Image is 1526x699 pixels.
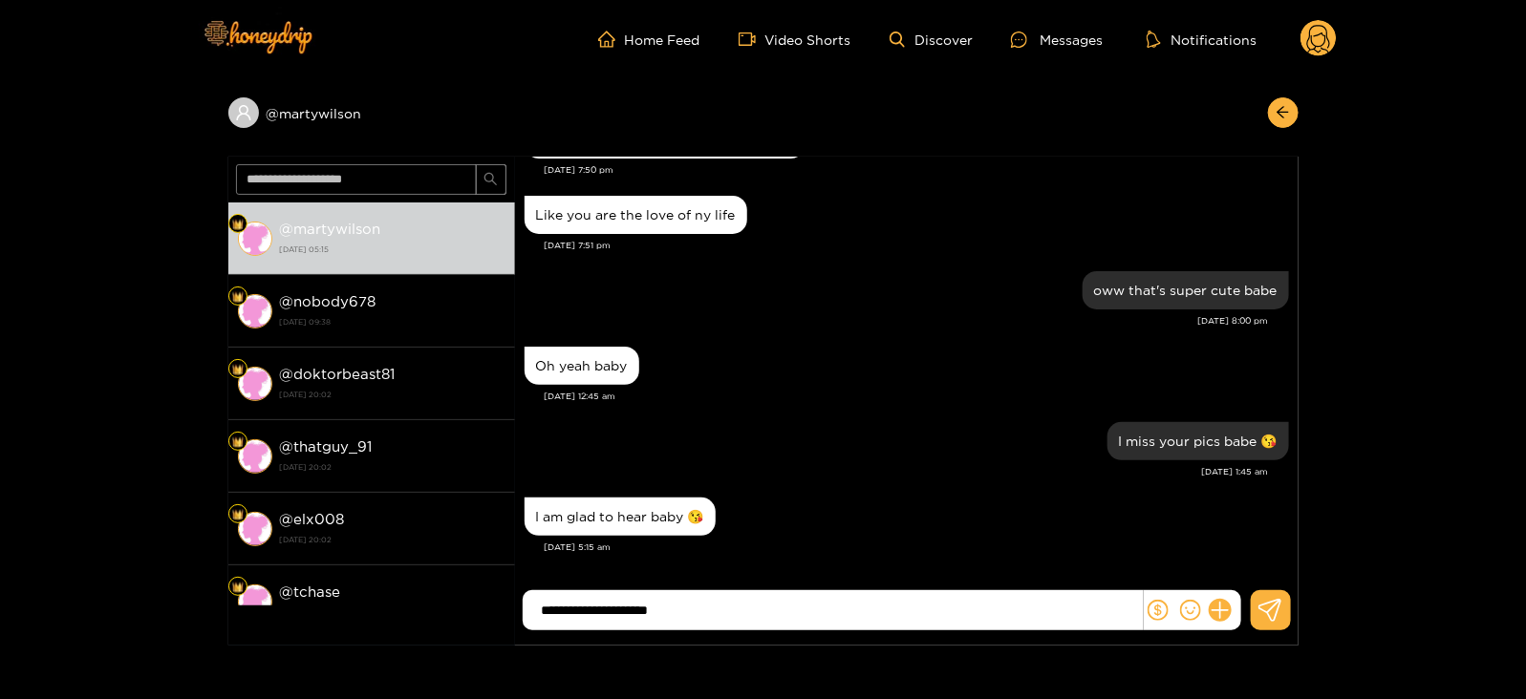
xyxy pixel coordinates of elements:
strong: @ elx008 [280,511,345,527]
span: search [484,172,498,188]
img: conversation [238,439,272,474]
div: Oct. 1, 5:15 am [525,498,716,536]
div: [DATE] 7:51 pm [545,239,1289,252]
strong: [DATE] 20:02 [280,604,505,621]
img: Fan Level [232,509,244,520]
div: I miss your pics babe 😘 [1119,434,1278,449]
div: I am glad to hear baby 😘 [536,509,704,524]
strong: [DATE] 09:38 [280,313,505,330]
button: search [476,164,506,195]
img: conversation [238,512,272,546]
div: Messages [1011,29,1103,51]
button: Notifications [1141,30,1262,49]
img: Fan Level [232,364,244,375]
img: Fan Level [232,291,244,303]
span: home [598,31,625,48]
img: Fan Level [232,582,244,593]
strong: [DATE] 05:15 [280,241,505,258]
div: @martywilson [228,97,515,128]
div: Like you are the love of ny life [536,207,736,222]
a: Home Feed [598,31,700,48]
img: conversation [238,367,272,401]
span: smile [1180,600,1201,621]
strong: @ tchase [280,583,341,600]
div: Sep. 30, 12:45 am [525,347,639,385]
button: arrow-left [1268,97,1299,128]
div: [DATE] 12:45 am [545,390,1289,403]
a: Discover [890,32,973,48]
strong: @ nobody678 [280,293,376,309]
strong: @ thatguy_91 [280,438,373,455]
img: Fan Level [232,219,244,230]
strong: [DATE] 20:02 [280,531,505,548]
div: oww that's super cute babe [1094,283,1278,298]
span: arrow-left [1276,105,1290,121]
div: Sep. 29, 8:00 pm [1083,271,1289,309]
div: Sep. 29, 7:51 pm [525,196,747,234]
img: conversation [238,584,272,619]
strong: @ doktorbeast81 [280,366,396,382]
span: dollar [1148,600,1169,621]
div: Sep. 30, 1:45 am [1107,422,1289,460]
div: Oh yeah baby [536,358,628,373]
button: dollar [1144,596,1172,625]
span: user [235,104,252,121]
a: Video Shorts [739,31,851,48]
strong: @ martywilson [280,221,381,237]
strong: [DATE] 20:02 [280,386,505,403]
span: video-camera [739,31,765,48]
img: Fan Level [232,436,244,448]
div: [DATE] 1:45 am [525,465,1269,478]
img: conversation [238,294,272,328]
div: [DATE] 7:50 pm [545,163,1289,177]
div: [DATE] 5:15 am [545,540,1289,554]
strong: [DATE] 20:02 [280,458,505,476]
img: conversation [238,222,272,256]
div: [DATE] 8:00 pm [525,314,1269,328]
